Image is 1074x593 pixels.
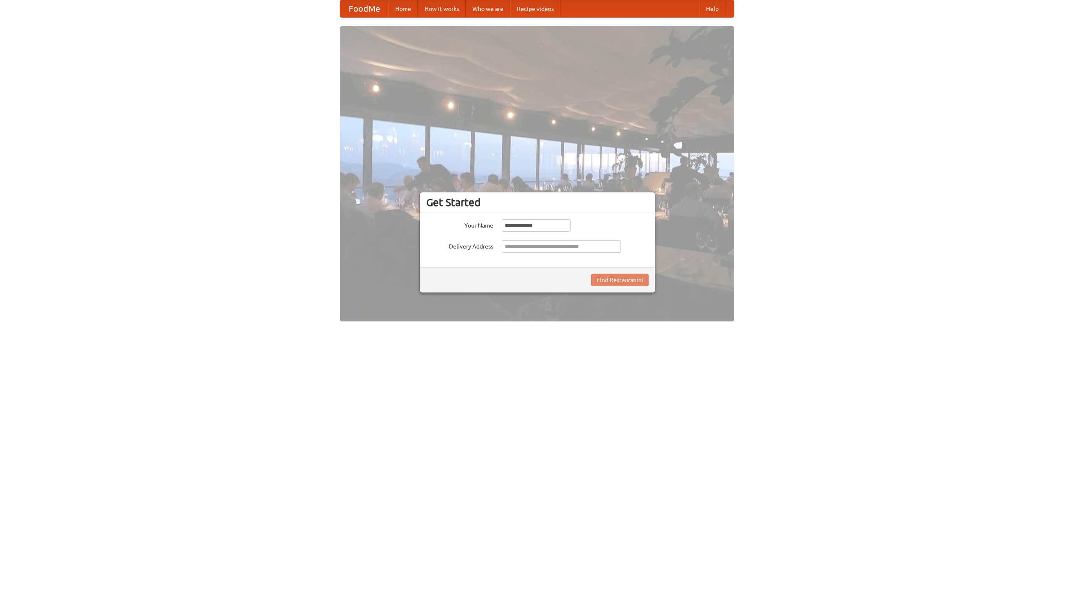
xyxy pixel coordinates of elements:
a: How it works [418,0,466,17]
label: Your Name [426,219,493,230]
a: Who we are [466,0,510,17]
label: Delivery Address [426,240,493,251]
button: Find Restaurants! [591,274,649,286]
a: Recipe videos [510,0,560,17]
h3: Get Started [426,196,649,209]
a: Home [388,0,418,17]
a: Help [699,0,725,17]
a: FoodMe [340,0,388,17]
